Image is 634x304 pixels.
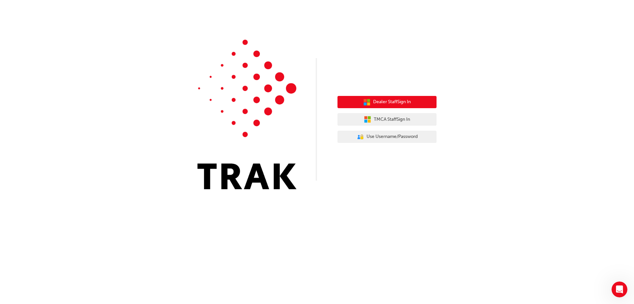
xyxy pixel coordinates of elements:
[197,40,297,189] img: Trak
[374,116,410,123] span: TMCA Staff Sign In
[612,282,627,297] iframe: Intercom live chat
[337,113,437,126] button: TMCA StaffSign In
[373,98,411,106] span: Dealer Staff Sign In
[337,96,437,109] button: Dealer StaffSign In
[337,131,437,143] button: Use Username/Password
[367,133,418,141] span: Use Username/Password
